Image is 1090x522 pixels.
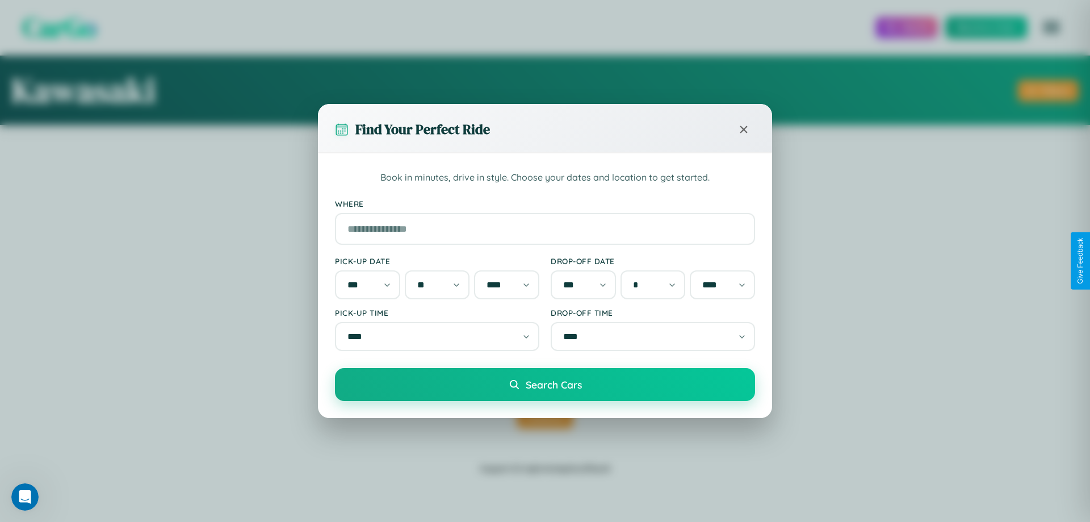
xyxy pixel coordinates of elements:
[335,199,755,208] label: Where
[335,170,755,185] p: Book in minutes, drive in style. Choose your dates and location to get started.
[335,308,539,318] label: Pick-up Time
[355,120,490,139] h3: Find Your Perfect Ride
[551,308,755,318] label: Drop-off Time
[335,256,539,266] label: Pick-up Date
[551,256,755,266] label: Drop-off Date
[526,378,582,391] span: Search Cars
[335,368,755,401] button: Search Cars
